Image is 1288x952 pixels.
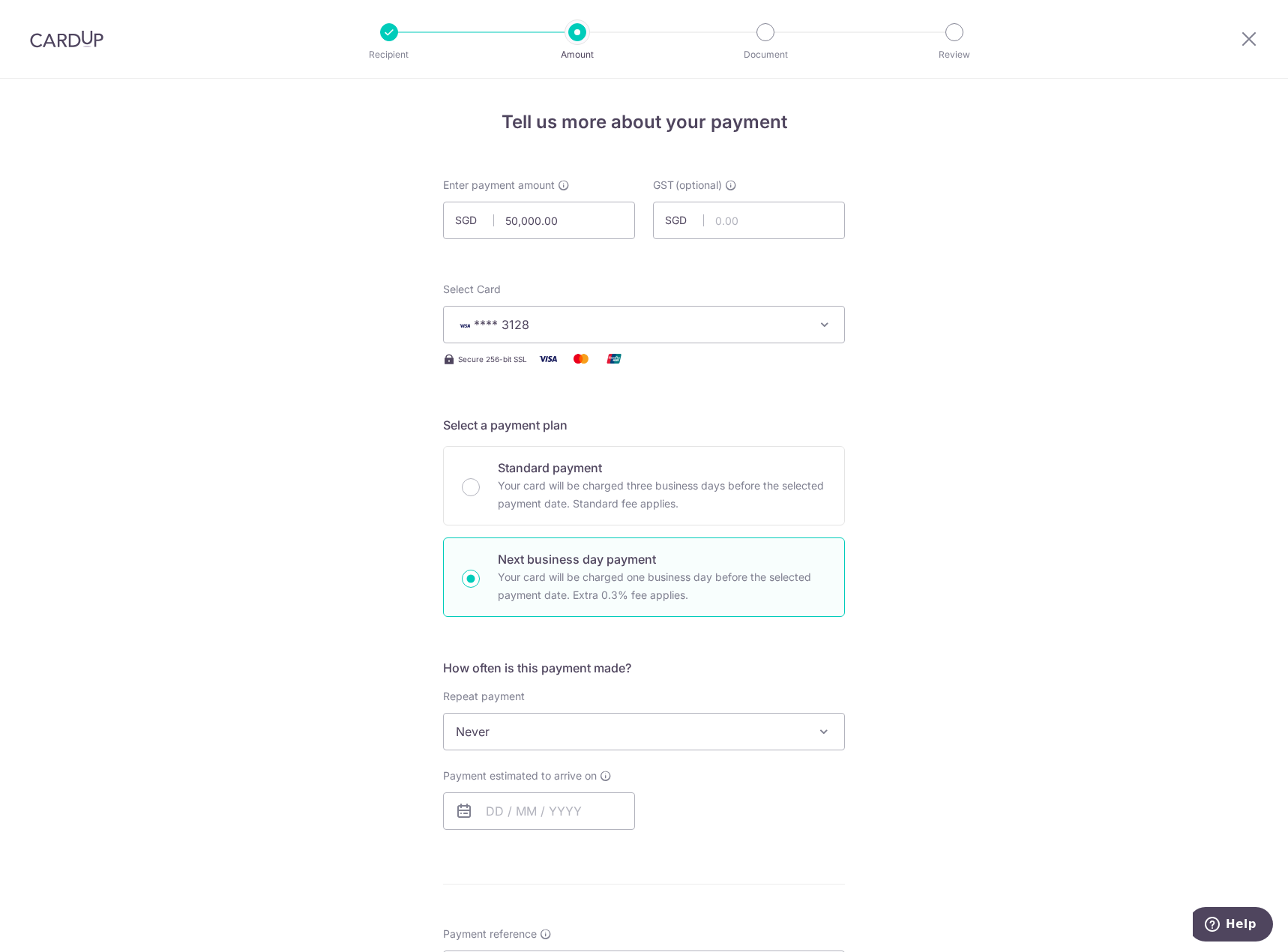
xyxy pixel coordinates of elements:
[665,213,704,228] span: SGD
[498,477,826,513] p: Your card will be charged three business days before the selected payment date. Standard fee appl...
[899,47,1010,62] p: Review
[522,47,633,62] p: Amount
[653,178,674,193] span: GST
[334,47,445,62] p: Recipient
[443,689,525,704] label: Repeat payment
[443,713,845,750] span: Never
[30,30,103,48] img: CardUp
[443,416,845,434] h5: Select a payment plan
[455,213,494,228] span: SGD
[443,283,501,295] span: translation missing: en.payables.payment_networks.credit_card.summary.labels.select_card
[498,550,826,568] p: Next business day payment
[498,459,826,477] p: Standard payment
[443,792,635,830] input: DD / MM / YYYY
[443,202,635,239] input: 0.00
[443,768,597,783] span: Payment estimated to arrive on
[498,568,826,604] p: Your card will be charged one business day before the selected payment date. Extra 0.3% fee applies.
[533,349,563,368] img: Visa
[566,349,596,368] img: Mastercard
[675,178,722,193] span: (optional)
[1193,907,1273,945] iframe: Opens a widget where you can find more information
[443,927,537,942] span: Payment reference
[599,349,629,368] img: Union Pay
[443,659,845,677] h5: How often is this payment made?
[456,320,474,331] img: VISA
[710,47,821,62] p: Document
[443,109,845,136] h4: Tell us more about your payment
[458,353,527,365] span: Secure 256-bit SSL
[443,178,555,193] span: Enter payment amount
[653,202,845,239] input: 0.00
[444,714,844,750] span: Never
